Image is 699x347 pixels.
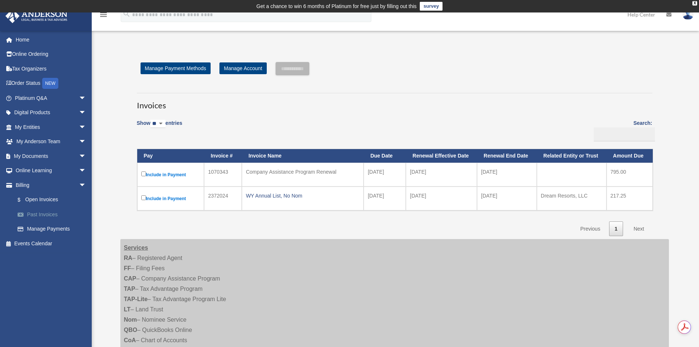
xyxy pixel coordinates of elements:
strong: CAP [124,275,136,282]
td: [DATE] [364,187,406,210]
select: Showentries [150,120,165,128]
strong: RA [124,255,132,261]
a: Online Ordering [5,47,97,62]
td: Dream Resorts, LLC [537,187,607,210]
th: Amount Due: activate to sort column ascending [607,149,653,163]
a: Past Invoices [10,207,97,222]
strong: LT [124,306,131,312]
a: $Open Invoices [10,192,94,207]
td: [DATE] [364,163,406,187]
span: arrow_drop_down [79,91,94,106]
td: [DATE] [477,187,537,210]
a: menu [99,13,108,19]
a: My Documentsarrow_drop_down [5,149,97,163]
td: 795.00 [607,163,653,187]
label: Include in Payment [141,194,200,203]
div: WY Annual List, No Nom [246,191,360,201]
input: Search: [594,127,655,141]
a: My Entitiesarrow_drop_down [5,120,97,134]
a: Manage Payments [10,222,97,236]
a: Order StatusNEW [5,76,97,91]
h3: Invoices [137,93,652,111]
td: 1070343 [204,163,242,187]
th: Renewal End Date: activate to sort column ascending [477,149,537,163]
a: Manage Account [219,62,266,74]
i: menu [99,10,108,19]
th: Renewal Effective Date: activate to sort column ascending [406,149,477,163]
div: NEW [42,78,58,89]
div: close [692,1,697,6]
img: User Pic [682,9,693,20]
strong: TAP-Lite [124,296,148,302]
td: [DATE] [477,163,537,187]
input: Include in Payment [141,195,146,200]
label: Search: [591,119,652,141]
th: Related Entity or Trust: activate to sort column ascending [537,149,607,163]
td: [DATE] [406,187,477,210]
a: Platinum Q&Aarrow_drop_down [5,91,97,105]
a: My Anderson Teamarrow_drop_down [5,134,97,149]
strong: QBO [124,327,137,333]
div: Company Assistance Program Renewal [246,167,360,177]
a: Home [5,32,97,47]
a: Digital Productsarrow_drop_down [5,105,97,120]
span: $ [22,195,25,205]
a: 1 [609,221,623,236]
a: Online Learningarrow_drop_down [5,163,97,178]
a: Next [628,221,650,236]
th: Invoice Name: activate to sort column ascending [242,149,364,163]
td: 2372024 [204,187,242,210]
a: survey [420,2,443,11]
span: arrow_drop_down [79,134,94,149]
img: Anderson Advisors Platinum Portal [3,9,70,23]
label: Include in Payment [141,170,200,179]
strong: FF [124,265,131,271]
span: arrow_drop_down [79,149,94,164]
strong: TAP [124,286,135,292]
a: Events Calendar [5,236,97,251]
td: [DATE] [406,163,477,187]
span: arrow_drop_down [79,120,94,135]
th: Due Date: activate to sort column ascending [364,149,406,163]
a: Manage Payment Methods [141,62,211,74]
span: arrow_drop_down [79,105,94,120]
th: Invoice #: activate to sort column ascending [204,149,242,163]
input: Include in Payment [141,171,146,176]
strong: Nom [124,317,137,323]
span: arrow_drop_down [79,163,94,178]
a: Previous [575,221,605,236]
td: 217.25 [607,187,653,210]
strong: CoA [124,337,136,343]
div: Get a chance to win 6 months of Platinum for free just by filling out this [256,2,417,11]
span: arrow_drop_down [79,178,94,193]
strong: Services [124,245,148,251]
a: Billingarrow_drop_down [5,178,97,192]
label: Show entries [137,119,182,135]
th: Pay: activate to sort column descending [137,149,204,163]
a: Tax Organizers [5,61,97,76]
i: search [123,10,131,18]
